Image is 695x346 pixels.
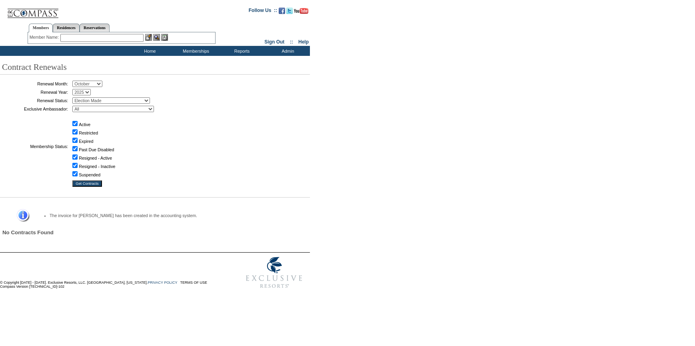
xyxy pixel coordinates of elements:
a: Residences [53,24,80,32]
a: Sign Out [264,39,284,45]
a: Follow us on Twitter [286,10,293,15]
td: Membership Status: [2,114,68,178]
a: Members [29,24,53,32]
label: Past Due Disabled [79,147,114,152]
img: Compass Home [7,2,59,18]
img: Subscribe to our YouTube Channel [294,8,308,14]
span: No Contracts Found [2,229,54,235]
img: Follow us on Twitter [286,8,293,14]
li: The invoice for [PERSON_NAME] has been created in the accounting system. [50,213,296,218]
label: Active [79,122,90,127]
img: Exclusive Resorts [238,253,310,293]
span: :: [290,39,293,45]
div: Member Name: [30,34,60,41]
td: Memberships [172,46,218,56]
img: Reservations [161,34,168,41]
img: b_edit.gif [145,34,152,41]
a: Become our fan on Facebook [279,10,285,15]
a: TERMS OF USE [180,281,208,285]
label: Suspended [79,172,100,177]
td: Renewal Status: [2,97,68,104]
a: PRIVACY POLICY [148,281,177,285]
label: Resigned - Active [79,156,112,160]
a: Help [298,39,309,45]
label: Restricted [79,130,98,135]
img: View [153,34,160,41]
a: Reservations [80,24,110,32]
td: Admin [264,46,310,56]
a: Subscribe to our YouTube Channel [294,10,308,15]
td: Follow Us :: [249,7,277,16]
input: Get Contracts [72,180,102,187]
td: Renewal Year: [2,89,68,95]
td: Home [126,46,172,56]
td: Exclusive Ambassador: [2,106,68,112]
img: Become our fan on Facebook [279,8,285,14]
td: Reports [218,46,264,56]
td: Renewal Month: [2,81,68,87]
label: Expired [79,139,93,144]
label: Resigned - Inactive [79,164,115,169]
img: Information Message [12,209,30,222]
